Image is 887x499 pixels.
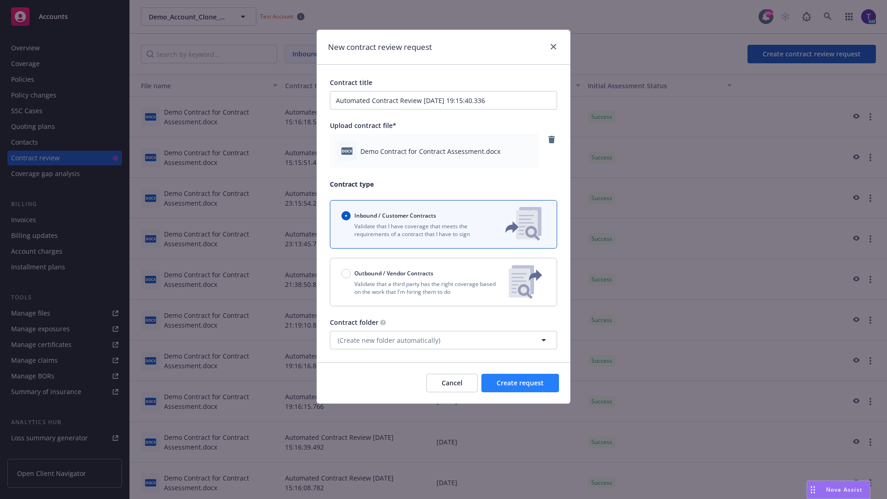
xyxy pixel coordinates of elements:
[426,374,478,392] button: Cancel
[328,41,432,53] h1: New contract review request
[481,374,559,392] button: Create request
[497,378,544,387] span: Create request
[338,335,440,345] span: (Create new folder automatically)
[341,280,501,296] p: Validate that a third party has the right coverage based on the work that I'm hiring them to do
[442,378,462,387] span: Cancel
[330,331,557,349] button: (Create new folder automatically)
[330,121,396,130] span: Upload contract file*
[354,269,433,277] span: Outbound / Vendor Contracts
[548,41,559,52] a: close
[341,147,352,154] span: docx
[826,486,863,493] span: Nova Assist
[330,179,557,189] p: Contract type
[360,146,500,156] span: Demo Contract for Contract Assessment.docx
[330,318,378,327] span: Contract folder
[341,269,351,278] input: Outbound / Vendor Contracts
[341,211,351,220] input: Inbound / Customer Contracts
[330,78,372,87] span: Contract title
[341,222,490,238] p: Validate that I have coverage that meets the requirements of a contract that I have to sign
[807,481,819,499] div: Drag to move
[807,481,870,499] button: Nova Assist
[546,134,557,145] a: remove
[330,200,557,249] button: Inbound / Customer ContractsValidate that I have coverage that meets the requirements of a contra...
[330,258,557,306] button: Outbound / Vendor ContractsValidate that a third party has the right coverage based on the work t...
[330,91,557,110] input: Enter a title for this contract
[354,212,436,219] span: Inbound / Customer Contracts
